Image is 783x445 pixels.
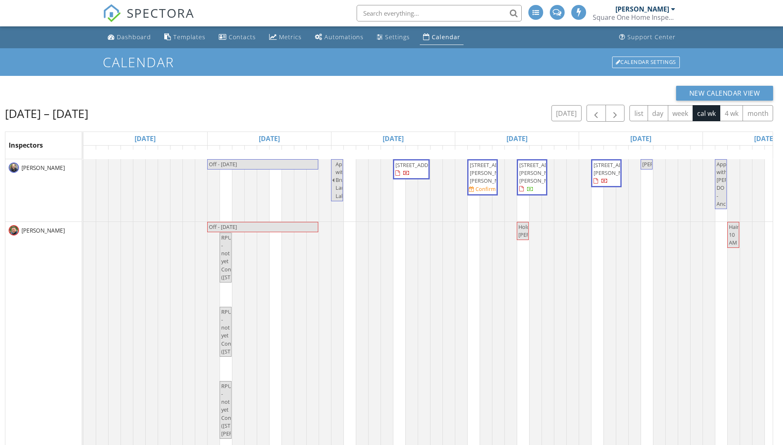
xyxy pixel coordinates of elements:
a: 12pm [257,146,279,159]
span: [STREET_ADDRESS] [395,161,442,169]
a: 2pm [158,146,177,159]
a: 12pm [629,146,651,159]
button: list [629,105,648,121]
a: 3pm [666,146,684,159]
a: 5pm [443,146,461,159]
span: Off - [DATE] [209,160,237,168]
button: week [668,105,693,121]
button: Next [606,105,625,122]
a: 9am [715,146,734,159]
span: [PERSON_NAME] [642,160,684,168]
a: 10am [480,146,502,159]
a: 12pm [381,146,403,159]
a: 8am [579,146,598,159]
a: 4pm [183,146,201,159]
div: Square One Home Inspections [593,13,675,21]
div: [PERSON_NAME] [615,5,669,13]
a: 8am [703,146,721,159]
a: Contacts [215,30,259,45]
a: 1pm [270,146,288,159]
a: Automations (Advanced) [312,30,367,45]
button: Previous [587,105,606,122]
span: [PERSON_NAME] [20,164,66,172]
button: month [743,105,773,121]
div: Support Center [627,33,676,41]
div: Templates [173,33,206,41]
a: Support Center [616,30,679,45]
a: 9am [220,146,239,159]
a: 3pm [294,146,313,159]
span: Hold [PERSON_NAME] [518,223,560,238]
a: 12pm [133,146,156,159]
a: 4pm [307,146,325,159]
button: cal wk [693,105,721,121]
button: 4 wk [720,105,743,121]
a: 2pm [530,146,548,159]
a: 11am [121,146,143,159]
a: 9am [468,146,486,159]
a: 10am [604,146,626,159]
img: The Best Home Inspection Software - Spectora [103,4,121,22]
a: Go to September 5, 2025 [752,132,777,145]
a: 4pm [431,146,449,159]
a: 9am [344,146,362,159]
a: SPECTORA [103,11,194,28]
a: 8am [208,146,226,159]
a: 9am [96,146,115,159]
a: 10am [356,146,378,159]
a: Go to September 4, 2025 [628,132,653,145]
a: 11am [245,146,267,159]
a: Calendar Settings [611,56,681,69]
a: 12pm [752,146,775,159]
a: Templates [161,30,209,45]
a: 3pm [170,146,189,159]
a: Dashboard [104,30,154,45]
a: 2pm [406,146,424,159]
span: [STREET_ADDRESS][PERSON_NAME] [594,161,640,177]
span: [PERSON_NAME] [20,226,66,235]
a: 4pm [554,146,573,159]
span: RPU - not yet Confirmed ([STREET_ADDRESS]) [221,308,271,355]
a: Go to September 1, 2025 [257,132,282,145]
div: Settings [385,33,410,41]
a: Go to September 3, 2025 [504,132,530,145]
a: 3pm [418,146,437,159]
span: RPU - not yet Confirmed ([STREET_ADDRESS]) [221,234,271,281]
a: Calendar [420,30,464,45]
span: Appointment with [PERSON_NAME], DO - Anchor [717,160,759,207]
a: 5pm [567,146,585,159]
a: 1pm [146,146,164,159]
div: Confirm [475,186,496,192]
a: 8am [331,146,350,159]
a: 8am [83,146,102,159]
input: Search everything... [357,5,522,21]
div: Calendar [432,33,460,41]
img: img_9110.jpg [9,225,19,235]
h2: [DATE] – [DATE] [5,105,88,122]
a: Go to September 2, 2025 [381,132,406,145]
a: 5pm [691,146,709,159]
h1: Calendar [103,55,681,69]
a: 1pm [641,146,660,159]
a: 5pm [319,146,338,159]
span: [STREET_ADDRESS][PERSON_NAME][PERSON_NAME] [519,161,565,184]
div: Contacts [229,33,256,41]
a: 2pm [282,146,300,159]
a: 5pm [195,146,214,159]
span: [STREET_ADDRESS][PERSON_NAME][PERSON_NAME] [470,161,516,184]
a: 1pm [393,146,412,159]
div: Calendar Settings [612,57,680,68]
button: [DATE] [551,105,582,121]
span: SPECTORA [127,4,194,21]
div: Dashboard [117,33,151,41]
span: Haircut 10 AM [729,223,747,246]
a: 4pm [678,146,697,159]
a: 11am [369,146,391,159]
span: RPU - not yet Confirmed ([STREET_ADDRESS][PERSON_NAME]) [221,382,269,437]
a: 11am [616,146,639,159]
span: Inspectors [9,141,43,150]
a: 11am [740,146,762,159]
a: Go to August 31, 2025 [132,132,158,145]
a: 11am [492,146,515,159]
img: img_2625.jpg [9,162,19,173]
